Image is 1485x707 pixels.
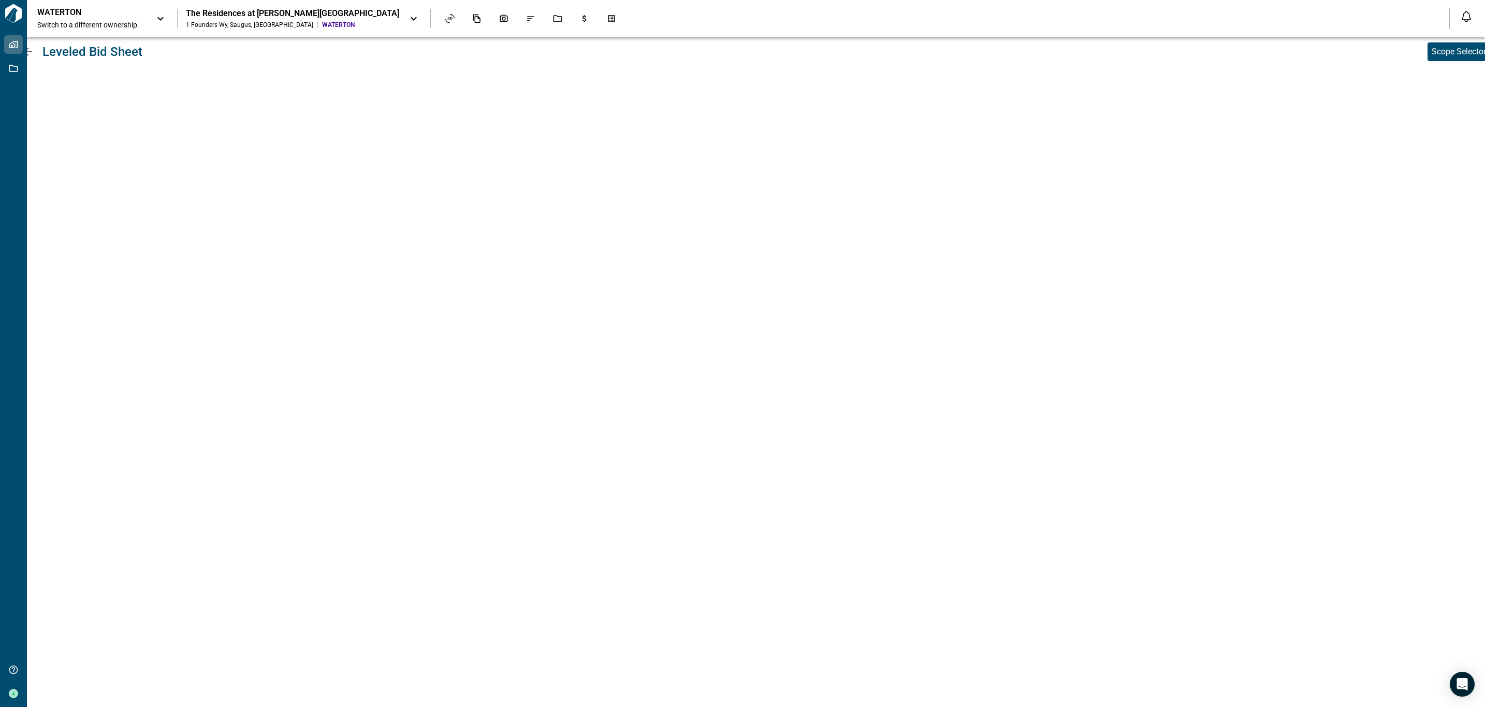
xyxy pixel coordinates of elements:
[322,21,399,29] span: WATERTON
[1450,672,1475,697] div: Open Intercom Messenger
[520,10,542,27] div: Issues & Info
[37,7,130,18] p: WATERTON
[574,10,595,27] div: Budgets
[439,10,461,27] div: Asset View
[1458,8,1475,25] button: Open notification feed
[186,8,399,19] div: The Residences at [PERSON_NAME][GEOGRAPHIC_DATA]
[547,10,569,27] div: Jobs
[466,10,488,27] div: Documents
[601,10,622,27] div: Takeoff Center
[37,20,146,30] span: Switch to a different ownership
[42,45,142,59] span: Leveled Bid Sheet
[186,21,313,29] div: 1 Founders Wy , Saugus , [GEOGRAPHIC_DATA]
[493,10,515,27] div: Photos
